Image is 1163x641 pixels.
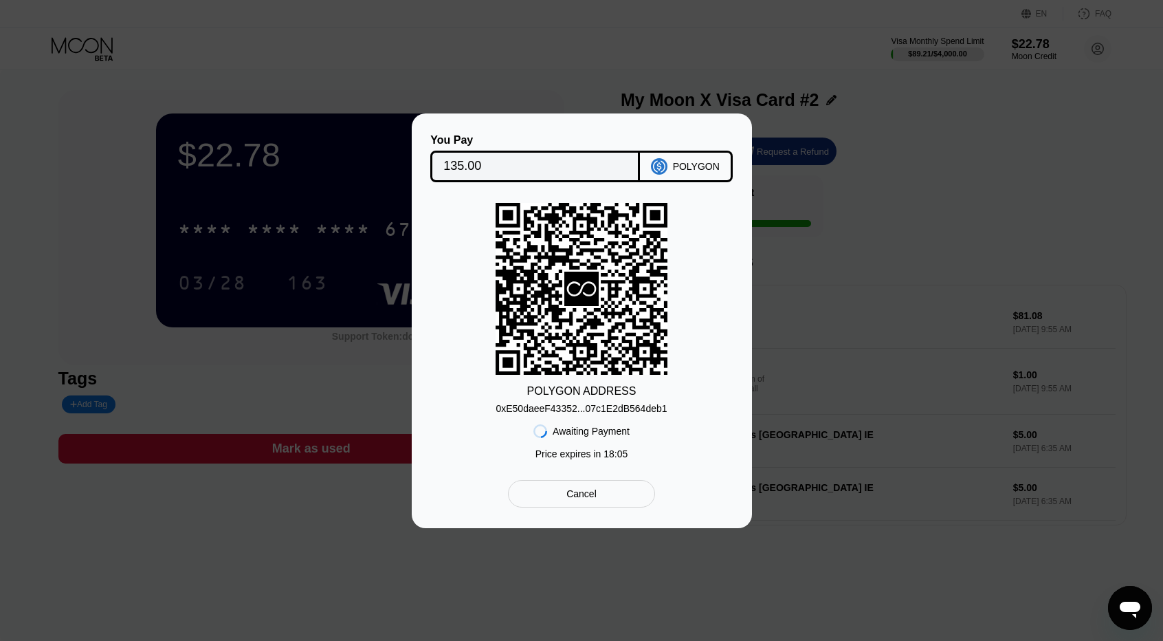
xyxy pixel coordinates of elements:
[603,448,628,459] span: 18 : 05
[553,426,630,437] div: Awaiting Payment
[496,398,667,414] div: 0xE50daeeF43352...07c1E2dB564deb1
[535,448,628,459] div: Price expires in
[1108,586,1152,630] iframe: Button to launch messaging window
[430,134,640,146] div: You Pay
[496,403,667,414] div: 0xE50daeeF43352...07c1E2dB564deb1
[508,480,654,508] div: Cancel
[432,134,731,182] div: You PayPOLYGON
[566,488,597,500] div: Cancel
[527,385,636,398] div: POLYGON ADDRESS
[673,161,720,172] div: POLYGON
